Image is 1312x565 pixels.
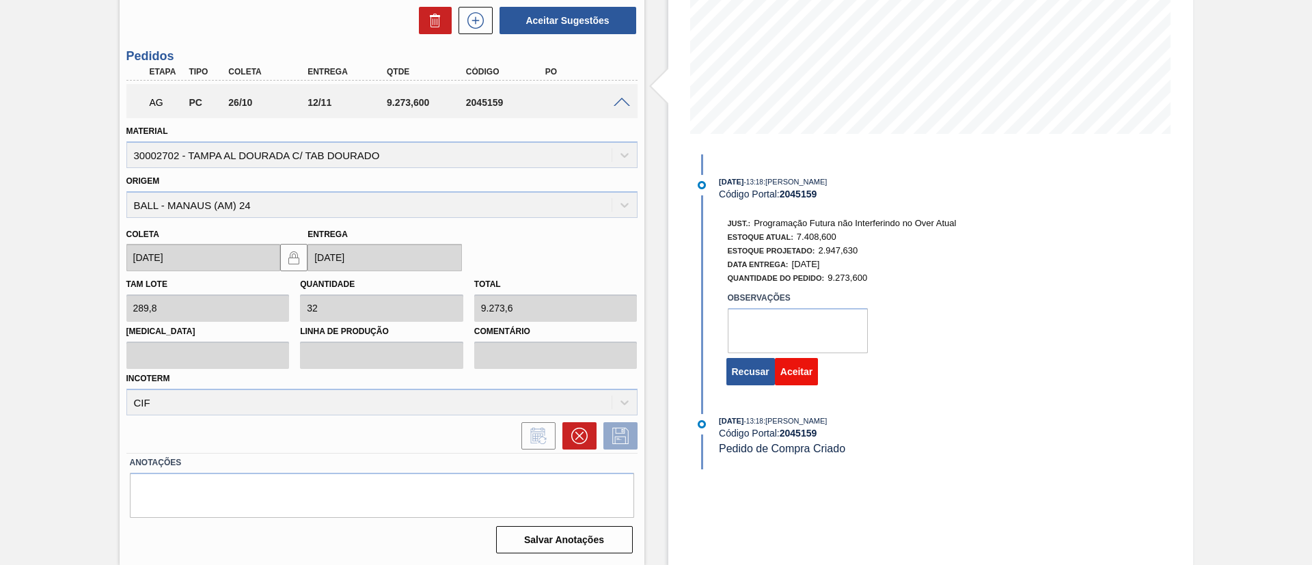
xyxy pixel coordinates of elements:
label: Tam lote [126,279,167,289]
span: Quantidade do Pedido: [728,274,825,282]
div: Código Portal: [719,189,1043,199]
label: Material [126,126,168,136]
div: Etapa [146,67,187,77]
img: locked [286,249,302,266]
div: Informar alteração no pedido [515,422,556,450]
div: Pedido de Compra [185,97,226,108]
label: [MEDICAL_DATA] [126,322,290,342]
input: dd/mm/yyyy [126,244,281,271]
span: 9.273,600 [828,273,867,283]
button: Salvar Anotações [496,526,633,553]
div: Nova sugestão [452,7,493,34]
div: Coleta [225,67,314,77]
span: Programação Futura não Interferindo no Over Atual [754,218,956,228]
span: 7.408,600 [797,232,836,242]
label: Total [474,279,501,289]
span: - 13:18 [744,417,763,425]
div: Cancelar pedido [556,422,597,450]
div: Salvar Pedido [597,422,638,450]
button: Aceitar [775,358,818,385]
span: - 13:18 [744,178,763,186]
div: Entrega [304,67,393,77]
label: Anotações [130,453,634,473]
label: Origem [126,176,160,186]
span: Pedido de Compra Criado [719,443,845,454]
button: locked [280,244,307,271]
div: Código [463,67,551,77]
label: Comentário [474,322,638,342]
div: Qtde [383,67,472,77]
div: Excluir Sugestões [412,7,452,34]
div: Aguardando Aprovação do Gestor [146,87,187,118]
img: atual [698,181,706,189]
span: [DATE] [719,417,743,425]
label: Quantidade [300,279,355,289]
strong: 2045159 [780,189,817,199]
h3: Pedidos [126,49,638,64]
span: [DATE] [719,178,743,186]
div: 12/11/2025 [304,97,393,108]
span: 2.947,630 [818,245,858,256]
span: Estoque Atual: [728,233,793,241]
label: Entrega [307,230,348,239]
div: 9.273,600 [383,97,472,108]
label: Incoterm [126,374,170,383]
label: Coleta [126,230,159,239]
label: Linha de Produção [300,322,463,342]
button: Aceitar Sugestões [500,7,636,34]
div: 26/10/2025 [225,97,314,108]
div: Aceitar Sugestões [493,5,638,36]
div: 2045159 [463,97,551,108]
div: PO [542,67,631,77]
input: dd/mm/yyyy [307,244,462,271]
div: Tipo [185,67,226,77]
label: Observações [728,288,868,308]
span: : [PERSON_NAME] [763,178,828,186]
span: Data Entrega: [728,260,789,268]
span: Just.: [728,219,751,228]
div: Código Portal: [719,428,1043,439]
img: atual [698,420,706,428]
p: AG [150,97,184,108]
span: [DATE] [792,259,820,269]
span: Estoque Projetado: [728,247,815,255]
button: Recusar [726,358,775,385]
strong: 2045159 [780,428,817,439]
span: : [PERSON_NAME] [763,417,828,425]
